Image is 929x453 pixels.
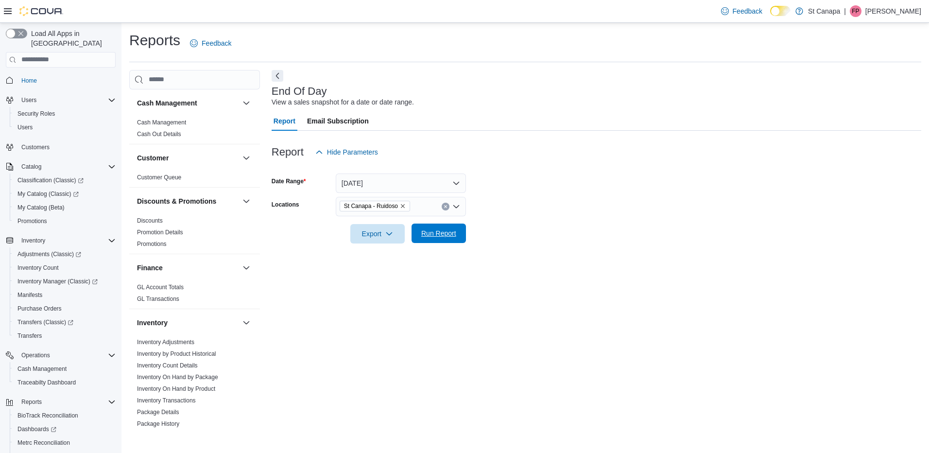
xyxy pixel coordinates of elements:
[10,275,120,288] a: Inventory Manager (Classic)
[14,377,80,388] a: Traceabilty Dashboard
[14,316,116,328] span: Transfers (Classic)
[129,172,260,187] div: Customer
[10,329,120,343] button: Transfers
[137,130,181,138] span: Cash Out Details
[14,262,116,274] span: Inventory Count
[17,176,84,184] span: Classification (Classic)
[14,303,116,314] span: Purchase Orders
[17,235,116,246] span: Inventory
[17,217,47,225] span: Promotions
[137,385,215,392] a: Inventory On Hand by Product
[129,117,260,144] div: Cash Management
[17,396,46,408] button: Reports
[452,203,460,210] button: Open list of options
[344,201,398,211] span: St Canapa - Ruidoso
[17,94,116,106] span: Users
[844,5,846,17] p: |
[808,5,840,17] p: St Canapa
[14,437,116,449] span: Metrc Reconciliation
[10,174,120,187] a: Classification (Classic)
[17,141,116,153] span: Customers
[2,348,120,362] button: Operations
[137,153,239,163] button: Customer
[137,174,181,181] a: Customer Queue
[21,237,45,244] span: Inventory
[442,203,449,210] button: Clear input
[10,121,120,134] button: Users
[17,141,53,153] a: Customers
[852,5,859,17] span: FP
[10,422,120,436] a: Dashboards
[17,349,116,361] span: Operations
[137,420,179,427] a: Package History
[137,362,198,369] span: Inventory Count Details
[137,174,181,181] span: Customer Queue
[10,261,120,275] button: Inventory Count
[400,203,406,209] button: Remove St Canapa - Ruidoso from selection in this group
[14,437,74,449] a: Metrc Reconciliation
[19,6,63,16] img: Cova
[14,377,116,388] span: Traceabilty Dashboard
[14,174,87,186] a: Classification (Classic)
[241,97,252,109] button: Cash Management
[137,296,179,302] a: GL Transactions
[137,385,215,393] span: Inventory On Hand by Product
[14,330,116,342] span: Transfers
[17,190,79,198] span: My Catalog (Classic)
[14,363,70,375] a: Cash Management
[21,163,41,171] span: Catalog
[17,439,70,447] span: Metrc Reconciliation
[21,77,37,85] span: Home
[14,423,116,435] span: Dashboards
[336,174,466,193] button: [DATE]
[137,295,179,303] span: GL Transactions
[10,315,120,329] a: Transfers (Classic)
[241,195,252,207] button: Discounts & Promotions
[14,410,82,421] a: BioTrack Reconciliation
[10,201,120,214] button: My Catalog (Beta)
[137,196,216,206] h3: Discounts & Promotions
[10,409,120,422] button: BioTrack Reconciliation
[137,397,196,404] span: Inventory Transactions
[14,303,66,314] a: Purchase Orders
[272,177,306,185] label: Date Range
[17,349,54,361] button: Operations
[137,229,183,236] a: Promotion Details
[10,214,120,228] button: Promotions
[10,247,120,261] a: Adjustments (Classic)
[17,365,67,373] span: Cash Management
[14,108,116,120] span: Security Roles
[2,140,120,154] button: Customers
[421,228,456,238] span: Run Report
[10,362,120,376] button: Cash Management
[17,305,62,313] span: Purchase Orders
[14,248,116,260] span: Adjustments (Classic)
[17,318,73,326] span: Transfers (Classic)
[14,316,77,328] a: Transfers (Classic)
[202,38,231,48] span: Feedback
[733,6,762,16] span: Feedback
[137,241,167,247] a: Promotions
[137,131,181,138] a: Cash Out Details
[241,152,252,164] button: Customer
[137,318,168,328] h3: Inventory
[17,291,42,299] span: Manifests
[274,111,295,131] span: Report
[27,29,116,48] span: Load All Apps in [GEOGRAPHIC_DATA]
[21,96,36,104] span: Users
[137,98,197,108] h3: Cash Management
[241,262,252,274] button: Finance
[17,425,56,433] span: Dashboards
[2,93,120,107] button: Users
[311,142,382,162] button: Hide Parameters
[137,263,239,273] button: Finance
[2,395,120,409] button: Reports
[17,75,41,87] a: Home
[17,250,81,258] span: Adjustments (Classic)
[14,330,46,342] a: Transfers
[137,362,198,369] a: Inventory Count Details
[137,374,218,381] a: Inventory On Hand by Package
[137,217,163,224] a: Discounts
[14,363,116,375] span: Cash Management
